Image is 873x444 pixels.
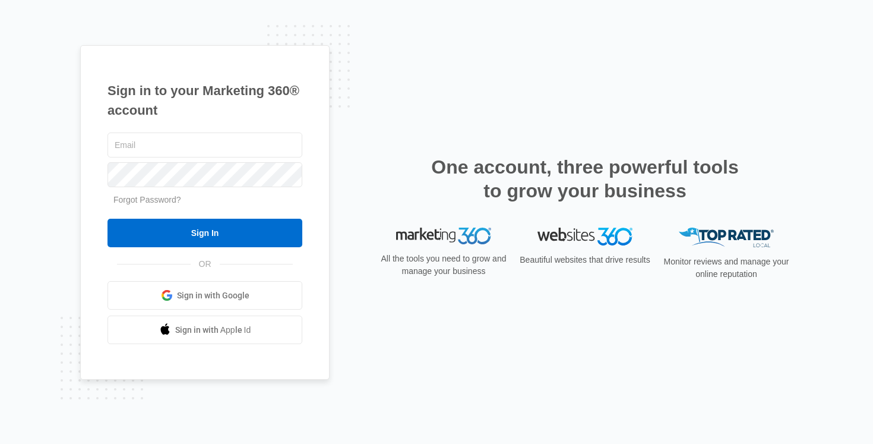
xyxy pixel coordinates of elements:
[396,228,491,244] img: Marketing 360
[107,81,302,120] h1: Sign in to your Marketing 360® account
[377,253,510,278] p: All the tools you need to grow and manage your business
[518,254,651,266] p: Beautiful websites that drive results
[537,228,632,245] img: Websites 360
[177,289,249,302] span: Sign in with Google
[107,281,302,310] a: Sign in with Google
[107,219,302,247] input: Sign In
[660,256,793,281] p: Monitor reviews and manage your online reputation
[191,258,220,270] span: OR
[428,155,742,203] h2: One account, three powerful tools to grow your business
[107,316,302,344] a: Sign in with Apple Id
[679,228,774,247] img: Top Rated Local
[113,195,181,204] a: Forgot Password?
[107,133,302,158] input: Email
[175,324,251,336] span: Sign in with Apple Id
